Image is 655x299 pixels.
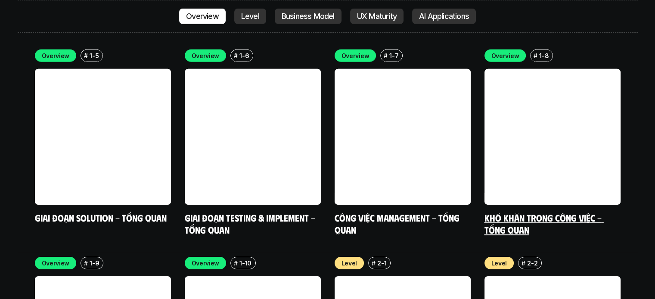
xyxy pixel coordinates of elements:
[186,12,219,21] p: Overview
[384,52,388,59] h6: #
[389,51,398,60] p: 1-7
[42,51,70,60] p: Overview
[335,212,462,235] a: Công việc Management - Tổng quan
[341,51,369,60] p: Overview
[491,51,519,60] p: Overview
[35,212,167,223] a: Giai đoạn Solution - Tổng quan
[412,9,476,24] a: AI Applications
[522,260,525,266] h6: #
[185,212,317,235] a: Giai đoạn Testing & Implement - Tổng quan
[84,260,88,266] h6: #
[491,259,507,268] p: Level
[534,52,537,59] h6: #
[234,52,238,59] h6: #
[241,12,259,21] p: Level
[84,52,88,59] h6: #
[357,12,397,21] p: UX Maturity
[372,260,376,266] h6: #
[350,9,404,24] a: UX Maturity
[192,51,220,60] p: Overview
[90,259,99,268] p: 1-9
[234,260,238,266] h6: #
[341,259,357,268] p: Level
[419,12,469,21] p: AI Applications
[239,51,249,60] p: 1-6
[527,259,537,268] p: 2-2
[275,9,341,24] a: Business Model
[42,259,70,268] p: Overview
[484,212,604,235] a: Khó khăn trong công việc - Tổng quan
[90,51,99,60] p: 1-5
[377,259,386,268] p: 2-1
[179,9,226,24] a: Overview
[282,12,335,21] p: Business Model
[234,9,266,24] a: Level
[192,259,220,268] p: Overview
[239,259,251,268] p: 1-10
[539,51,549,60] p: 1-8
